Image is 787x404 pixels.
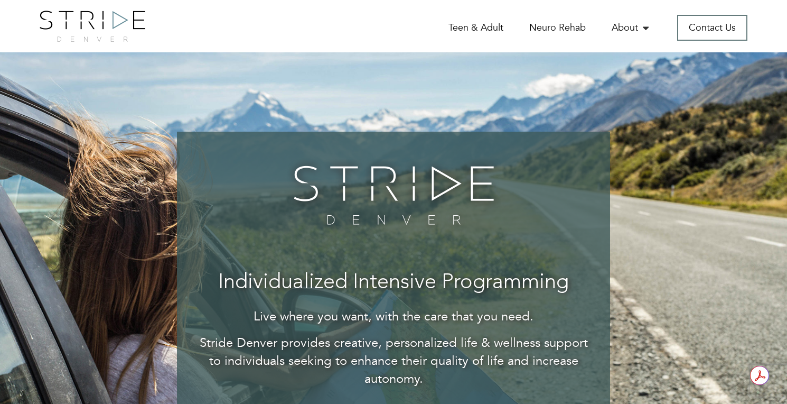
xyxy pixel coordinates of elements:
a: Teen & Adult [448,21,503,34]
p: Stride Denver provides creative, personalized life & wellness support to individuals seeking to e... [198,334,589,389]
a: Contact Us [677,15,747,41]
img: banner-logo.png [287,158,501,232]
h3: Individualized Intensive Programming [198,271,589,295]
a: About [612,21,651,34]
img: logo.png [40,11,145,42]
p: Live where you want, with the care that you need. [198,308,589,326]
a: Neuro Rehab [529,21,586,34]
